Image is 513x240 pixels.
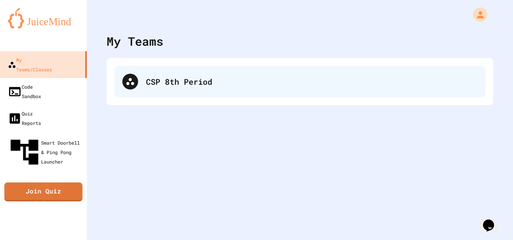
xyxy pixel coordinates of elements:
a: Join Quiz [4,182,82,201]
img: logo-orange.svg [8,8,79,28]
div: Smart Doorbell & Ping Pong Launcher [8,136,84,169]
div: Code Sandbox [8,82,41,101]
div: CSP 8th Period [146,76,477,87]
div: My Account [465,6,489,24]
div: My Teams [107,32,163,50]
iframe: chat widget [480,208,505,232]
div: My Teams/Classes [8,55,52,74]
div: Quiz Reports [8,109,41,128]
div: CSP 8th Period [114,66,485,97]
